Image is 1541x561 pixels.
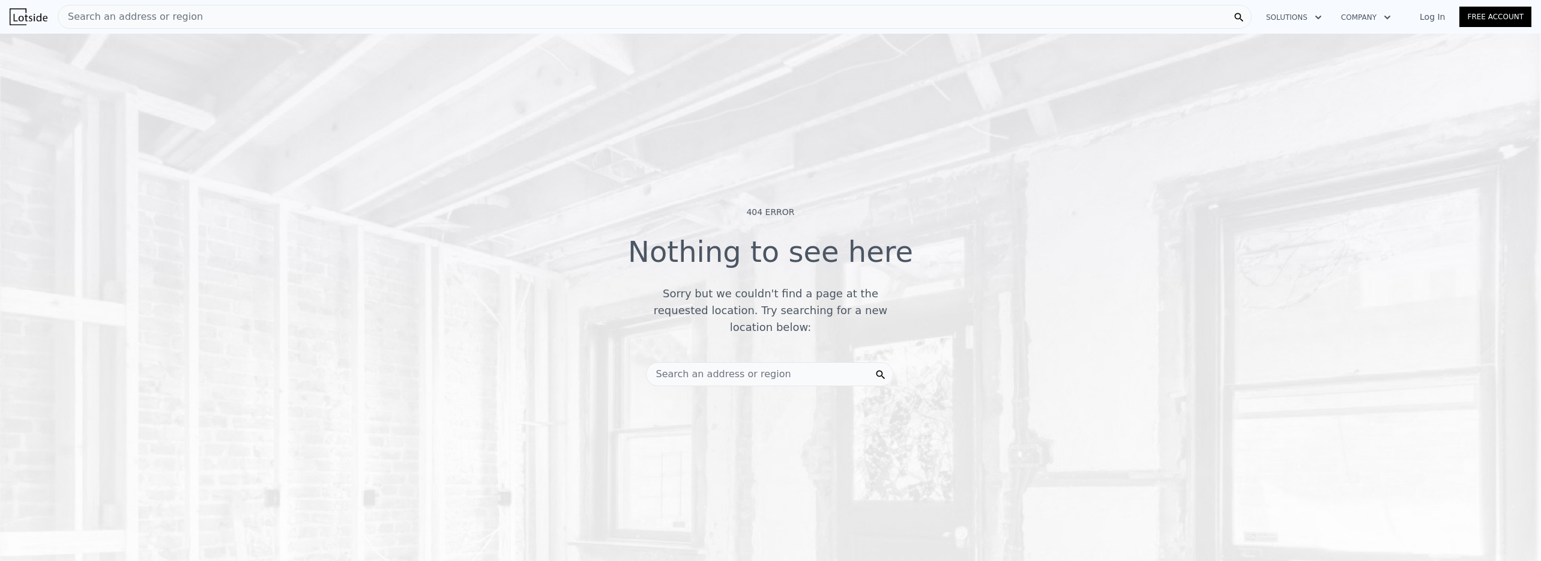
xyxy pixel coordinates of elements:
button: Solutions [1256,7,1331,28]
a: Free Account [1459,7,1531,27]
div: 404 Error [746,206,794,218]
button: Company [1331,7,1401,28]
a: Log In [1405,11,1459,23]
div: Sorry but we couldn't find a page at the requested location. Try searching for a new location below: [636,285,905,336]
span: Search an address or region [647,367,791,381]
span: Search an address or region [58,10,203,24]
div: Nothing to see here [628,237,913,276]
img: Lotside [10,8,47,25]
